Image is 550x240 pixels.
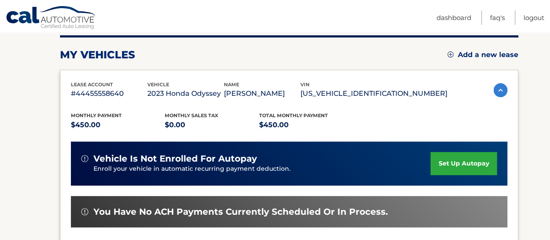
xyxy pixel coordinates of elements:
p: $450.00 [259,119,353,131]
span: You have no ACH payments currently scheduled or in process. [93,206,388,217]
h2: my vehicles [60,48,135,61]
a: Cal Automotive [6,6,97,31]
img: accordion-active.svg [493,83,507,97]
p: Enroll your vehicle in automatic recurring payment deduction. [93,164,431,174]
img: alert-white.svg [81,155,88,162]
p: $450.00 [71,119,165,131]
span: vehicle is not enrolled for autopay [93,153,257,164]
span: vehicle [147,81,169,88]
img: alert-white.svg [81,208,88,215]
a: Dashboard [437,10,471,25]
span: name [224,81,239,88]
a: Logout [523,10,544,25]
img: add.svg [447,51,453,57]
span: vin [300,81,310,88]
p: 2023 Honda Odyssey [147,88,224,100]
p: [US_VEHICLE_IDENTIFICATION_NUMBER] [300,88,447,100]
span: Monthly Payment [71,112,122,118]
a: set up autopay [430,152,497,175]
span: lease account [71,81,113,88]
p: [PERSON_NAME] [224,88,300,100]
span: Monthly sales Tax [165,112,218,118]
a: Add a new lease [447,51,518,59]
a: FAQ's [490,10,505,25]
p: #44455558640 [71,88,147,100]
span: Total Monthly Payment [259,112,328,118]
p: $0.00 [165,119,259,131]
